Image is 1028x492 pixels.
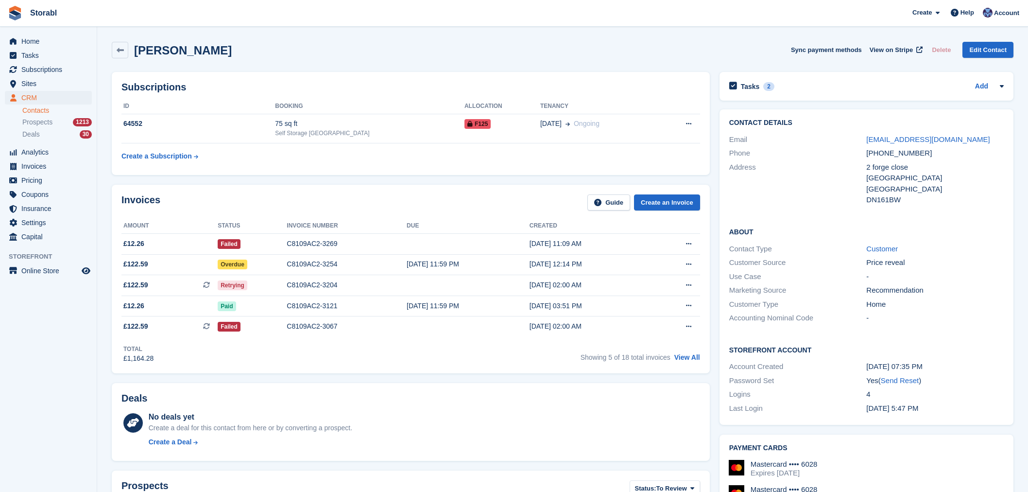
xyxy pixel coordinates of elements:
[275,129,464,138] div: Self Storage [GEOGRAPHIC_DATA]
[121,151,192,161] div: Create a Subscription
[123,353,154,364] div: £1,164.28
[962,42,1013,58] a: Edit Contact
[960,8,974,18] span: Help
[729,119,1004,127] h2: Contact Details
[121,194,160,211] h2: Invoices
[22,117,92,127] a: Prospects 1213
[5,188,92,201] a: menu
[73,118,92,126] div: 1213
[530,218,652,234] th: Created
[149,437,352,447] a: Create a Deal
[287,259,407,269] div: C8109AC2-3254
[134,44,232,57] h2: [PERSON_NAME]
[866,389,1004,400] div: 4
[540,99,659,114] th: Tenancy
[123,239,144,249] span: £12.26
[5,174,92,187] a: menu
[866,361,1004,372] div: [DATE] 07:35 PM
[729,375,867,387] div: Password Set
[218,218,287,234] th: Status
[464,119,491,129] span: F125
[123,259,148,269] span: £122.59
[21,49,80,62] span: Tasks
[21,159,80,173] span: Invoices
[729,285,867,296] div: Marketing Source
[729,361,867,372] div: Account Created
[5,202,92,215] a: menu
[741,82,760,91] h2: Tasks
[729,389,867,400] div: Logins
[866,42,925,58] a: View on Stripe
[22,118,52,127] span: Prospects
[287,218,407,234] th: Invoice number
[21,145,80,159] span: Analytics
[530,301,652,311] div: [DATE] 03:51 PM
[881,376,919,385] a: Send Reset
[763,82,774,91] div: 2
[287,301,407,311] div: C8109AC2-3121
[123,321,148,332] span: £122.59
[729,299,867,310] div: Customer Type
[22,106,92,115] a: Contacts
[121,218,218,234] th: Amount
[22,129,92,140] a: Deals 30
[21,77,80,90] span: Sites
[540,119,562,129] span: [DATE]
[8,6,22,20] img: stora-icon-8386f47178a22dfd0bd8f6a31ec36ba5ce8667c1dd55bd0f319d3a0aa187defe.svg
[729,444,1004,452] h2: Payment cards
[5,35,92,48] a: menu
[674,353,700,361] a: View All
[5,49,92,62] a: menu
[530,280,652,290] div: [DATE] 02:00 AM
[464,99,540,114] th: Allocation
[729,257,867,268] div: Customer Source
[121,99,275,114] th: ID
[121,82,700,93] h2: Subscriptions
[275,119,464,129] div: 75 sq ft
[729,148,867,159] div: Phone
[574,120,600,127] span: Ongoing
[866,184,1004,195] div: [GEOGRAPHIC_DATA]
[870,45,913,55] span: View on Stripe
[866,148,1004,159] div: [PHONE_NUMBER]
[530,239,652,249] div: [DATE] 11:09 AM
[729,271,867,282] div: Use Case
[218,281,247,290] span: Retrying
[21,216,80,229] span: Settings
[866,271,1004,282] div: -
[866,313,1004,324] div: -
[866,173,1004,184] div: [GEOGRAPHIC_DATA]
[26,5,61,21] a: Storabl
[729,313,867,324] div: Accounting Nominal Code
[21,264,80,278] span: Online Store
[5,145,92,159] a: menu
[21,91,80,105] span: CRM
[149,423,352,433] div: Create a deal for this contact from here or by converting a prospect.
[80,130,92,139] div: 30
[5,230,92,244] a: menu
[866,404,918,412] time: 2024-12-06 17:47:44 UTC
[121,393,147,404] h2: Deals
[123,345,154,353] div: Total
[866,245,898,253] a: Customer
[121,119,275,129] div: 64552
[866,257,1004,268] div: Price reveal
[866,194,1004,206] div: DN161BW
[994,8,1019,18] span: Account
[287,321,407,332] div: C8109AC2-3067
[928,42,955,58] button: Delete
[866,299,1004,310] div: Home
[729,227,1004,236] h2: About
[866,285,1004,296] div: Recommendation
[275,99,464,114] th: Booking
[121,147,198,165] a: Create a Subscription
[5,264,92,278] a: menu
[123,280,148,290] span: £122.59
[729,345,1004,354] h2: Storefront Account
[729,162,867,206] div: Address
[149,411,352,423] div: No deals yet
[634,194,700,211] a: Create an Invoice
[866,375,1004,387] div: Yes
[407,218,530,234] th: Due
[912,8,932,18] span: Create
